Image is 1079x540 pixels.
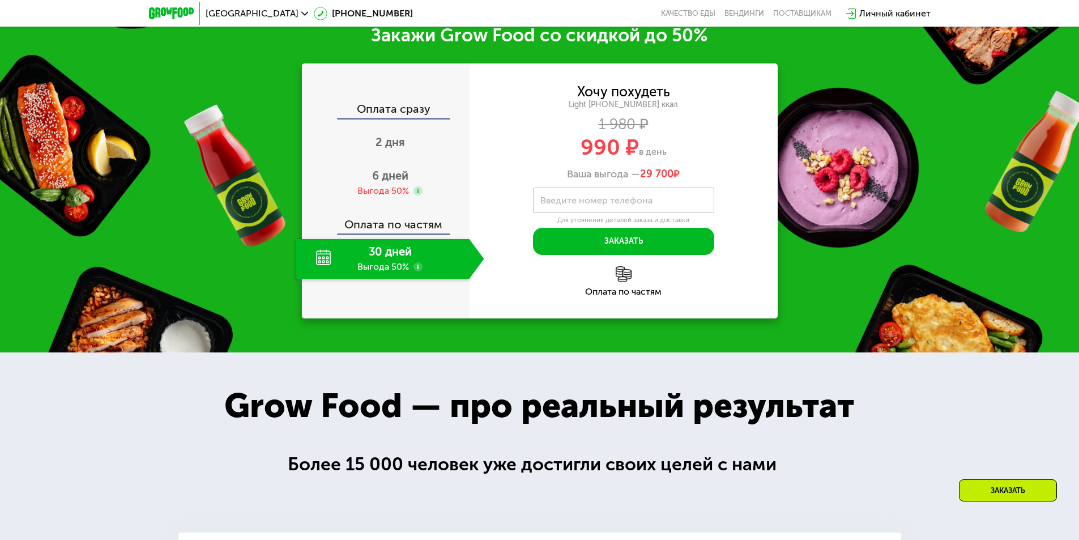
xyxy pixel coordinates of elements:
div: Заказать [959,479,1057,501]
div: Для уточнения деталей заказа и доставки [533,216,714,225]
label: Введите номер телефона [540,197,652,203]
a: Качество еды [661,9,715,18]
div: Хочу похудеть [577,86,670,98]
span: 29 700 [640,168,673,180]
div: Выгода 50% [357,185,409,197]
div: поставщикам [773,9,831,18]
div: 1 980 ₽ [470,118,778,131]
div: Ваша выгода — [470,168,778,181]
span: 990 ₽ [581,134,639,160]
a: [PHONE_NUMBER] [314,7,413,20]
div: Оплата по частям [470,287,778,296]
div: Grow Food — про реальный результат [199,380,879,431]
span: в день [639,146,667,157]
span: [GEOGRAPHIC_DATA] [206,9,298,18]
div: Более 15 000 человек уже достигли своих целей с нами [288,450,791,478]
div: Light [PHONE_NUMBER] ккал [470,100,778,110]
div: Оплата по частям [303,207,470,233]
span: 6 дней [372,169,408,182]
button: Заказать [533,228,714,255]
div: Оплата сразу [303,103,470,118]
div: Личный кабинет [859,7,931,20]
span: 2 дня [376,135,405,149]
a: Вендинги [724,9,764,18]
span: ₽ [640,168,680,181]
img: l6xcnZfty9opOoJh.png [616,266,632,282]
